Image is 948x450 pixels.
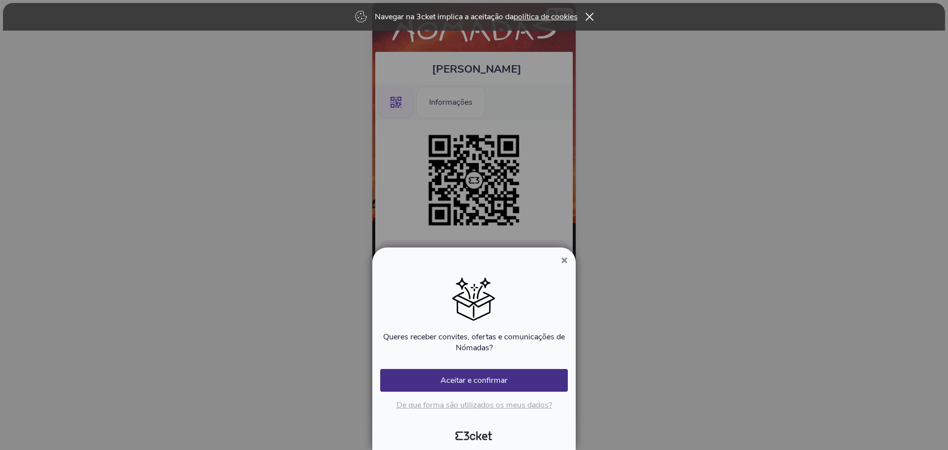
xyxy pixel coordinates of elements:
[375,11,578,22] p: Navegar na 3cket implica a aceitação da
[380,331,568,353] p: Queres receber convites, ofertas e comunicações de Nómadas?
[513,11,578,22] a: política de cookies
[380,400,568,410] p: De que forma são utilizados os meus dados?
[561,253,568,267] span: ×
[380,369,568,392] button: Aceitar e confirmar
